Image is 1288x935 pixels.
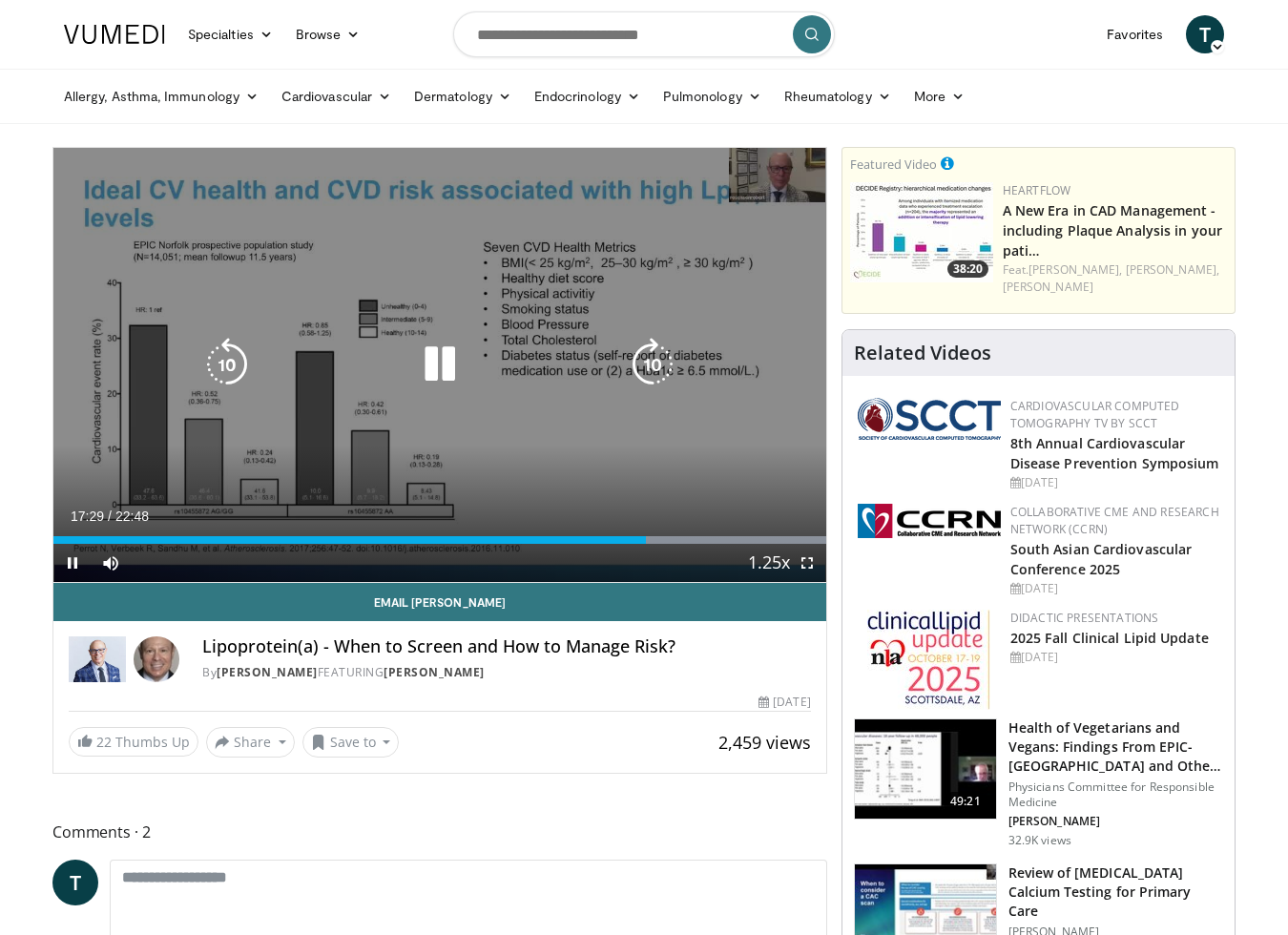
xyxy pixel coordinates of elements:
[858,398,1001,440] img: 51a70120-4f25-49cc-93a4-67582377e75f.png.150x105_q85_autocrop_double_scale_upscale_version-0.2.png
[1010,504,1219,537] a: Collaborative CME and Research Network (CCRN)
[850,182,993,282] img: 738d0e2d-290f-4d89-8861-908fb8b721dc.150x105_q85_crop-smart_upscale.jpg
[1008,833,1071,848] p: 32.9K views
[1008,863,1223,921] h3: Review of [MEDICAL_DATA] Calcium Testing for Primary Care
[134,636,179,682] img: Avatar
[52,77,270,115] a: Allergy, Asthma, Immunology
[1003,261,1227,296] div: Feat.
[750,544,788,582] button: Playback Rate
[855,719,996,819] img: 606f2b51-b844-428b-aa21-8c0c72d5a896.150x105_q85_crop-smart_upscale.jpg
[1186,15,1224,53] a: T
[1003,201,1222,260] a: A New Era in CAD Management - including Plaque Analysis in your pati…
[53,583,826,621] a: Email [PERSON_NAME]
[947,260,988,278] span: 38:20
[64,25,165,44] img: VuMedi Logo
[270,77,403,115] a: Cardiovascular
[1028,261,1122,278] a: [PERSON_NAME],
[854,718,1223,848] a: 49:21 Health of Vegetarians and Vegans: Findings From EPIC-[GEOGRAPHIC_DATA] and Othe… Physicians...
[773,77,903,115] a: Rheumatology
[53,148,826,583] video-js: Video Player
[52,820,827,844] span: Comments 2
[1010,629,1209,647] a: 2025 Fall Clinical Lipid Update
[453,11,835,57] input: Search topics, interventions
[69,727,198,757] a: 22 Thumbs Up
[1126,261,1219,278] a: [PERSON_NAME],
[1008,718,1223,776] h3: Health of Vegetarians and Vegans: Findings From EPIC-[GEOGRAPHIC_DATA] and Othe…
[202,664,811,681] div: By FEATURING
[788,544,826,582] button: Fullscreen
[652,77,773,115] a: Pulmonology
[1010,540,1193,578] a: South Asian Cardiovascular Conference 2025
[943,792,988,811] span: 49:21
[867,610,990,710] img: d65bce67-f81a-47c5-b47d-7b8806b59ca8.jpg.150x105_q85_autocrop_double_scale_upscale_version-0.2.jpg
[903,77,976,115] a: More
[284,15,372,53] a: Browse
[1003,182,1071,198] a: Heartflow
[1008,814,1223,829] p: [PERSON_NAME]
[115,509,149,524] span: 22:48
[1010,610,1219,627] div: Didactic Presentations
[1010,474,1219,491] div: [DATE]
[718,731,811,754] span: 2,459 views
[52,860,98,905] a: T
[850,156,937,173] small: Featured Video
[854,342,991,364] h4: Related Videos
[758,694,810,711] div: [DATE]
[850,182,993,282] a: 38:20
[69,636,126,682] img: Dr. Robert S. Rosenson
[96,733,112,751] span: 22
[71,509,104,524] span: 17:29
[92,544,130,582] button: Mute
[858,504,1001,538] img: a04ee3ba-8487-4636-b0fb-5e8d268f3737.png.150x105_q85_autocrop_double_scale_upscale_version-0.2.png
[206,727,295,758] button: Share
[202,636,811,657] h4: Lipoprotein(a) - When to Screen and How to Manage Risk?
[523,77,652,115] a: Endocrinology
[1010,580,1219,597] div: [DATE]
[1010,398,1180,431] a: Cardiovascular Computed Tomography TV by SCCT
[403,77,523,115] a: Dermatology
[1095,15,1174,53] a: Favorites
[53,544,92,582] button: Pause
[1010,649,1219,666] div: [DATE]
[108,509,112,524] span: /
[384,664,485,680] a: [PERSON_NAME]
[177,15,284,53] a: Specialties
[1010,434,1219,472] a: 8th Annual Cardiovascular Disease Prevention Symposium
[1003,279,1093,295] a: [PERSON_NAME]
[1008,779,1223,810] p: Physicians Committee for Responsible Medicine
[302,727,400,758] button: Save to
[53,536,826,544] div: Progress Bar
[217,664,318,680] a: [PERSON_NAME]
